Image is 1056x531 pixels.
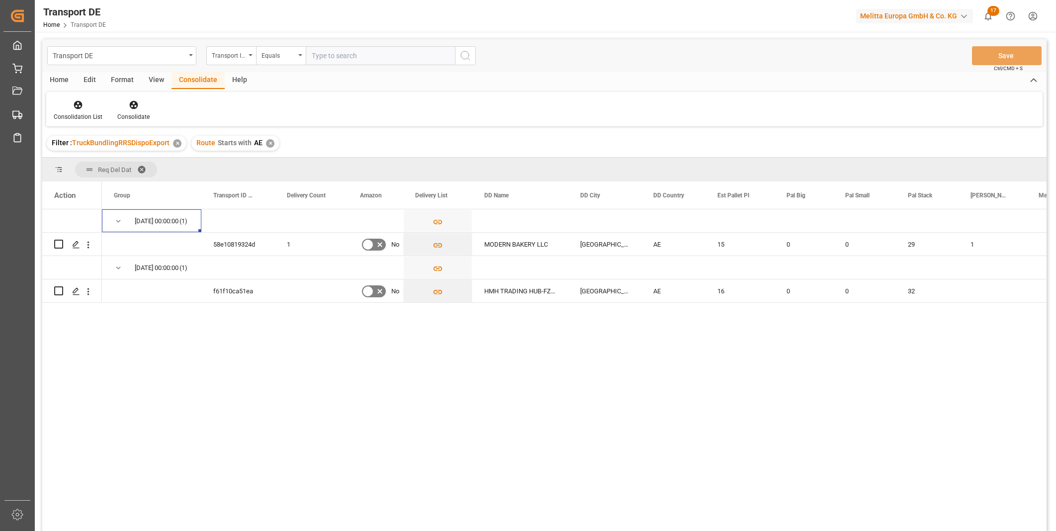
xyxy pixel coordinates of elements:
[201,279,275,302] div: f61f10ca51ea
[999,5,1022,27] button: Help Center
[179,210,187,233] span: (1)
[54,191,76,200] div: Action
[47,46,196,65] button: open menu
[455,46,476,65] button: search button
[580,192,600,199] span: DD City
[206,46,256,65] button: open menu
[845,192,870,199] span: Pal Small
[103,72,141,89] div: Format
[306,46,455,65] input: Type to search
[717,192,749,199] span: Est Pallet Pl
[114,192,130,199] span: Group
[218,139,252,147] span: Starts with
[987,6,999,16] span: 17
[42,209,102,233] div: Press SPACE to select this row.
[53,49,185,61] div: Transport DE
[787,192,805,199] span: Pal Big
[641,233,705,256] div: AE
[76,72,103,89] div: Edit
[972,46,1042,65] button: Save
[135,210,178,233] div: [DATE] 00:00:00
[43,21,60,28] a: Home
[98,166,131,174] span: Req Del Dat
[994,65,1023,72] span: Ctrl/CMD + S
[266,139,274,148] div: ✕
[42,72,76,89] div: Home
[179,257,187,279] span: (1)
[212,49,246,60] div: Transport ID Logward
[705,233,775,256] div: 15
[705,279,775,302] div: 16
[254,139,263,147] span: AE
[472,233,568,256] div: MODERN BAKERY LLC
[360,192,382,199] span: Amazon
[856,6,977,25] button: Melitta Europa GmbH & Co. KG
[135,257,178,279] div: [DATE] 00:00:00
[970,192,1006,199] span: [PERSON_NAME]
[54,112,102,121] div: Consolidation List
[856,9,973,23] div: Melitta Europa GmbH & Co. KG
[775,279,833,302] div: 0
[52,139,72,147] span: Filter :
[42,233,102,256] div: Press SPACE to select this row.
[225,72,255,89] div: Help
[287,192,326,199] span: Delivery Count
[141,72,172,89] div: View
[172,72,225,89] div: Consolidate
[833,233,896,256] div: 0
[43,4,106,19] div: Transport DE
[775,233,833,256] div: 0
[415,192,447,199] span: Delivery List
[213,192,254,199] span: Transport ID Logward
[896,233,959,256] div: 29
[977,5,999,27] button: show 17 new notifications
[484,192,509,199] span: DD Name
[568,233,641,256] div: [GEOGRAPHIC_DATA]
[42,279,102,303] div: Press SPACE to select this row.
[653,192,684,199] span: DD Country
[391,233,399,256] span: No
[275,233,348,256] div: 1
[262,49,295,60] div: Equals
[896,279,959,302] div: 32
[196,139,215,147] span: Route
[391,280,399,303] span: No
[568,279,641,302] div: [GEOGRAPHIC_DATA]
[201,233,275,256] div: 58e10819324d
[472,279,568,302] div: HMH TRADING HUB-FZCO
[72,139,170,147] span: TruckBundlingRRSDispoExport
[641,279,705,302] div: AE
[256,46,306,65] button: open menu
[42,256,102,279] div: Press SPACE to select this row.
[833,279,896,302] div: 0
[959,233,1027,256] div: 1
[173,139,181,148] div: ✕
[908,192,932,199] span: Pal Stack
[117,112,150,121] div: Consolidate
